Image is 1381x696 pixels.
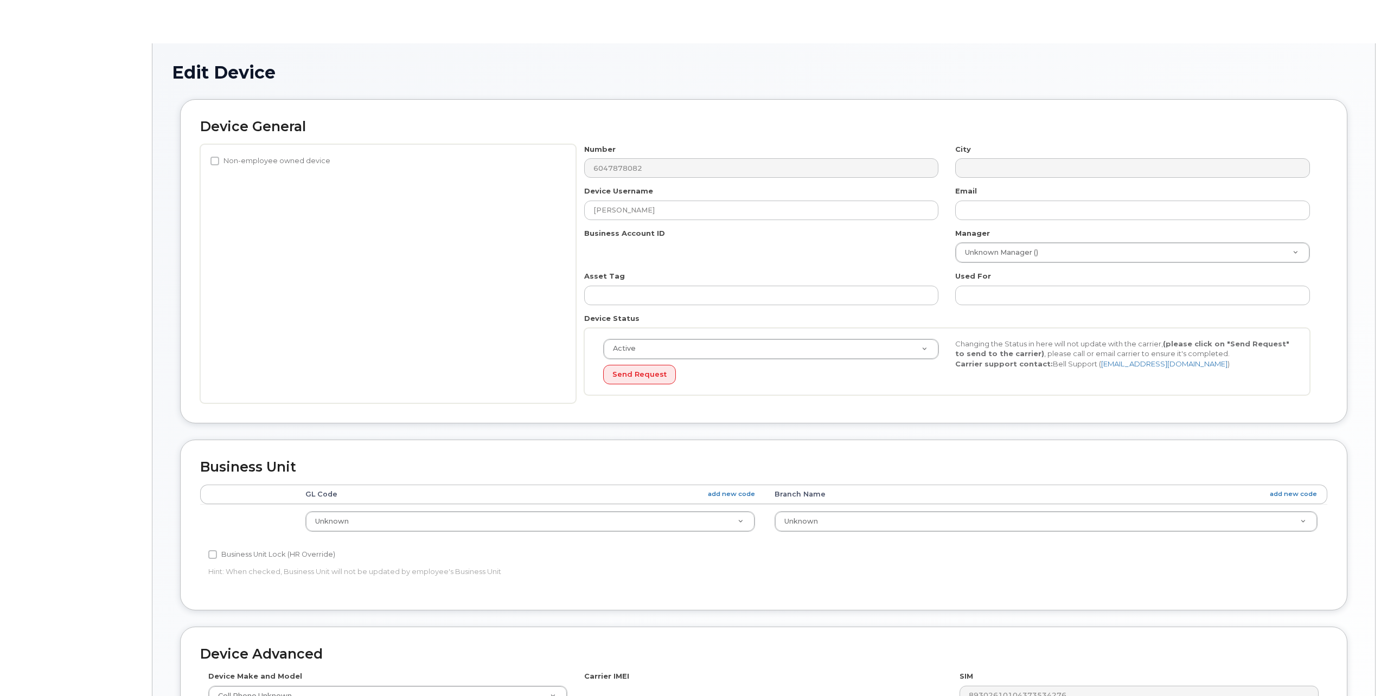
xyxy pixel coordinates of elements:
[947,339,1299,369] div: Changing the Status in here will not update with the carrier, , please call or email carrier to e...
[296,485,765,504] th: GL Code
[172,63,1356,82] h1: Edit Device
[208,671,302,681] label: Device Make and Model
[955,359,1053,368] strong: Carrier support contact:
[208,548,335,561] label: Business Unit Lock (HR Override)
[708,489,755,499] a: add new code
[1270,489,1317,499] a: add new code
[584,228,665,239] label: Business Account ID
[765,485,1327,504] th: Branch Name
[960,671,973,681] label: SIM
[208,550,217,559] input: Business Unit Lock (HR Override)
[955,186,977,196] label: Email
[958,248,1038,257] span: Unknown Manager ()
[200,460,1327,475] h2: Business Unit
[315,517,349,525] span: Unknown
[208,566,943,577] p: Hint: When checked, Business Unit will not be updated by employee's Business Unit
[955,144,971,154] label: City
[210,157,219,165] input: Non-employee owned device
[956,243,1309,262] a: Unknown Manager ()
[784,517,818,525] span: Unknown
[584,186,653,196] label: Device Username
[210,154,330,167] label: Non-employee owned device
[775,512,1317,531] a: Unknown
[200,647,1327,662] h2: Device Advanced
[955,228,990,239] label: Manager
[584,313,640,324] label: Device Status
[603,365,676,385] button: Send Request
[584,144,616,154] label: Number
[606,344,636,353] span: Active
[604,339,938,359] a: Active
[955,271,991,281] label: Used For
[1101,359,1227,368] a: [EMAIL_ADDRESS][DOMAIN_NAME]
[306,512,755,531] a: Unknown
[584,271,625,281] label: Asset Tag
[584,671,629,681] label: Carrier IMEI
[200,119,1327,134] h2: Device General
